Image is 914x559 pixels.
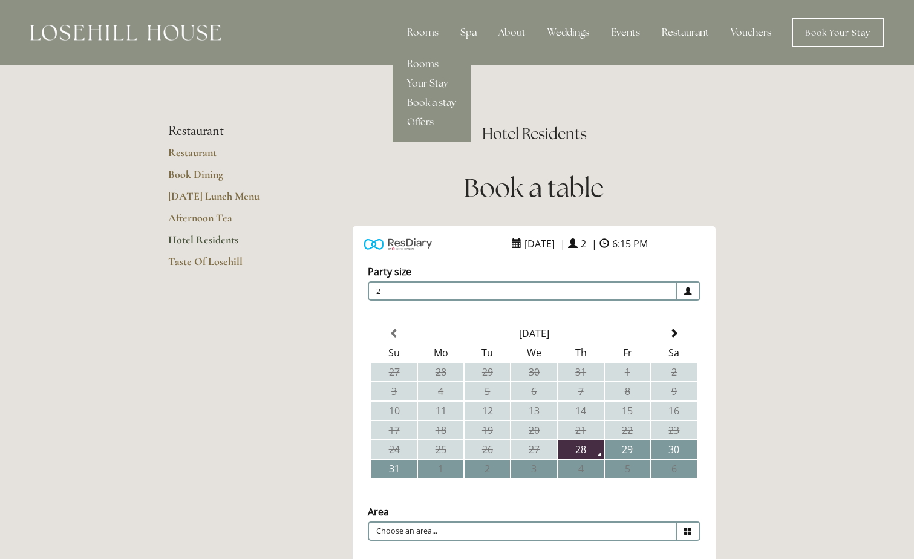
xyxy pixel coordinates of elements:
td: 9 [651,382,697,400]
td: 31 [371,460,417,478]
td: 6 [511,382,557,400]
a: Rooms [393,54,471,74]
a: Vouchers [721,21,781,45]
span: | [592,237,597,250]
a: [DATE] Lunch Menu [168,189,284,211]
td: 17 [371,421,417,439]
img: Losehill House [30,25,221,41]
span: 2 [368,281,677,301]
td: 15 [605,402,650,420]
td: 3 [371,382,417,400]
label: Party size [368,265,411,278]
th: Select Month [418,324,650,342]
div: Events [601,21,650,45]
td: 14 [558,402,604,420]
td: 13 [511,402,557,420]
a: Book Your Stay [792,18,884,47]
a: Book a stay [393,93,471,113]
label: Area [368,505,389,518]
td: 31 [558,363,604,381]
td: 7 [558,382,604,400]
span: 2 [578,234,589,253]
span: | [560,237,566,250]
div: Spa [451,21,486,45]
a: Taste Of Losehill [168,255,284,276]
span: [DATE] [521,234,558,253]
td: 10 [371,402,417,420]
div: Restaurant [652,21,719,45]
th: Su [371,344,417,362]
a: Your Stay [393,74,471,93]
img: Powered by ResDiary [364,235,432,253]
td: 3 [511,460,557,478]
td: 30 [651,440,697,459]
td: 4 [558,460,604,478]
td: 21 [558,421,604,439]
td: 1 [418,460,463,478]
td: 29 [465,363,510,381]
td: 6 [651,460,697,478]
td: 8 [605,382,650,400]
h2: Hotel Residents [322,123,746,145]
td: 22 [605,421,650,439]
td: 2 [465,460,510,478]
td: 24 [371,440,417,459]
td: 29 [605,440,650,459]
th: Tu [465,344,510,362]
a: Hotel Residents [168,233,284,255]
div: About [489,21,535,45]
a: Book Dining [168,168,284,189]
a: Restaurant [168,146,284,168]
td: 23 [651,421,697,439]
td: 18 [418,421,463,439]
td: 16 [651,402,697,420]
span: Previous Month [390,329,399,338]
span: 6:15 PM [609,234,651,253]
td: 27 [371,363,417,381]
td: 27 [511,440,557,459]
td: 25 [418,440,463,459]
td: 26 [465,440,510,459]
th: Fr [605,344,650,362]
span: Next Month [669,329,679,338]
td: 1 [605,363,650,381]
td: 5 [465,382,510,400]
th: Th [558,344,604,362]
td: 5 [605,460,650,478]
td: 2 [651,363,697,381]
td: 28 [558,440,604,459]
td: 30 [511,363,557,381]
div: Weddings [538,21,599,45]
h1: Book a table [322,170,746,206]
th: We [511,344,557,362]
div: Rooms [397,21,448,45]
a: Offers [393,113,471,132]
td: 28 [418,363,463,381]
td: 4 [418,382,463,400]
a: Afternoon Tea [168,211,284,233]
th: Sa [651,344,697,362]
td: 19 [465,421,510,439]
li: Restaurant [168,123,284,139]
th: Mo [418,344,463,362]
td: 12 [465,402,510,420]
td: 11 [418,402,463,420]
td: 20 [511,421,557,439]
